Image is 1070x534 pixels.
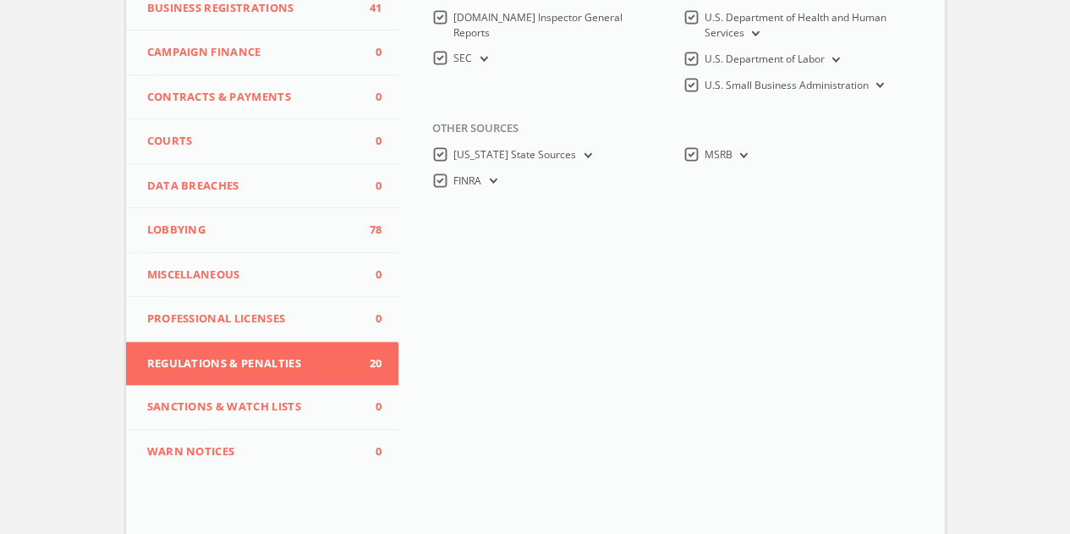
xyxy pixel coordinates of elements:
[126,208,399,253] button: Lobbying78
[147,355,357,372] span: Regulations & Penalties
[126,75,399,120] button: Contracts & Payments0
[147,178,357,195] span: Data Breaches
[825,52,843,68] button: U.S. Department of Labor
[356,133,381,150] span: 0
[147,133,357,150] span: Courts
[481,173,500,189] button: FINRA
[356,222,381,239] span: 78
[147,44,357,61] span: Campaign Finance
[147,267,357,284] span: Miscellaneous
[126,342,399,386] button: Regulations & Penalties20
[453,173,481,188] span: FINRA
[356,267,381,284] span: 0
[126,119,399,164] button: Courts0
[147,222,357,239] span: Lobbying
[147,89,357,106] span: Contracts & Payments
[356,89,381,106] span: 0
[126,253,399,298] button: Miscellaneous0
[705,52,825,66] span: U.S. Department of Labor
[126,297,399,342] button: Professional Licenses0
[356,443,381,460] span: 0
[453,147,576,162] span: [US_STATE] State Sources
[356,311,381,328] span: 0
[869,78,887,93] button: U.S. Small Business Administration
[126,385,399,430] button: Sanctions & Watch Lists0
[576,148,595,163] button: [US_STATE] State Sources
[705,10,886,40] span: U.S. Department of Health and Human Services
[126,430,399,474] button: WARN Notices0
[147,311,357,328] span: Professional Licenses
[453,10,623,40] span: [DOMAIN_NAME] Inspector General Reports
[744,26,763,41] button: U.S. Department of Health and Human Services
[420,120,519,146] span: Other Sources
[453,51,472,65] span: SEC
[356,44,381,61] span: 0
[147,399,357,416] span: Sanctions & Watch Lists
[356,355,381,372] span: 20
[147,443,357,460] span: WARN Notices
[126,30,399,75] button: Campaign Finance0
[705,78,869,92] span: U.S. Small Business Administration
[705,147,733,162] span: MSRB
[472,52,491,67] button: SEC
[126,164,399,209] button: Data Breaches0
[356,178,381,195] span: 0
[356,399,381,416] span: 0
[733,148,751,163] button: MSRB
